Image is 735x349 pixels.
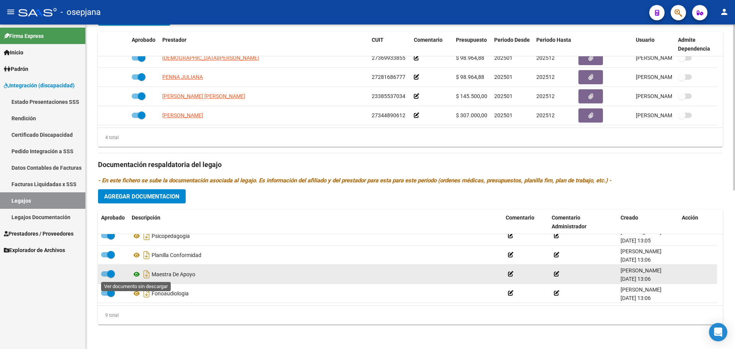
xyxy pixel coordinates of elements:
[98,159,723,170] h3: Documentación respaldatoria del legajo
[372,93,405,99] span: 23385537034
[132,268,500,280] div: Maestra De Apoyo
[132,287,500,300] div: Fonoaudiologia
[142,268,152,280] i: Descargar documento
[621,287,661,293] span: [PERSON_NAME]
[162,74,203,80] span: PENNA JULIANA
[549,210,617,235] datatable-header-cell: Comentario Administrador
[4,48,23,57] span: Inicio
[621,215,638,221] span: Creado
[98,189,186,203] button: Agregar Documentacion
[679,210,717,235] datatable-header-cell: Acción
[142,249,152,261] i: Descargar documento
[129,32,159,57] datatable-header-cell: Aprobado
[4,32,44,40] span: Firma Express
[372,55,405,61] span: 27369933855
[456,74,484,80] span: $ 98.964,88
[101,215,125,221] span: Aprobado
[621,267,661,274] span: [PERSON_NAME]
[494,112,513,118] span: 202501
[709,323,727,341] div: Open Intercom Messenger
[4,246,65,254] span: Explorador de Archivos
[60,4,101,21] span: - osepjana
[132,37,155,43] span: Aprobado
[633,32,675,57] datatable-header-cell: Usuario
[162,93,245,99] span: [PERSON_NAME] [PERSON_NAME]
[456,93,487,99] span: $ 145.500,00
[453,32,491,57] datatable-header-cell: Presupuesto
[456,55,484,61] span: $ 98.964,88
[678,37,710,52] span: Admite Dependencia
[98,210,129,235] datatable-header-cell: Aprobado
[491,32,533,57] datatable-header-cell: Periodo Desde
[503,210,549,235] datatable-header-cell: Comentario
[621,229,661,235] span: [PERSON_NAME]
[162,55,259,61] span: [DEMOGRAPHIC_DATA][PERSON_NAME]
[682,215,698,221] span: Acción
[621,257,651,263] span: [DATE] 13:06
[536,74,555,80] span: 202512
[636,55,696,61] span: [PERSON_NAME] [DATE]
[494,55,513,61] span: 202501
[6,7,15,16] mat-icon: menu
[98,311,119,320] div: 9 total
[636,37,655,43] span: Usuario
[621,238,651,244] span: [DATE] 13:05
[142,287,152,300] i: Descargar documento
[4,65,28,73] span: Padrón
[4,229,73,238] span: Prestadores / Proveedores
[142,230,152,242] i: Descargar documento
[129,210,503,235] datatable-header-cell: Descripción
[494,37,530,43] span: Periodo Desde
[636,93,696,99] span: [PERSON_NAME] [DATE]
[675,32,717,57] datatable-header-cell: Admite Dependencia
[456,112,487,118] span: $ 307.000,00
[372,37,384,43] span: CUIT
[536,55,555,61] span: 202512
[162,112,203,118] span: [PERSON_NAME]
[494,74,513,80] span: 202501
[98,133,119,142] div: 4 total
[4,81,75,90] span: Integración (discapacidad)
[456,37,487,43] span: Presupuesto
[132,230,500,242] div: Psicopedagogia
[636,112,696,118] span: [PERSON_NAME] [DATE]
[411,32,453,57] datatable-header-cell: Comentario
[132,249,500,261] div: Planilla Conformidad
[159,32,369,57] datatable-header-cell: Prestador
[720,7,729,16] mat-icon: person
[98,177,611,184] i: - En este fichero se sube la documentación asociada al legajo. Es información del afiliado y del ...
[552,215,586,229] span: Comentario Administrador
[104,193,180,200] span: Agregar Documentacion
[621,248,661,254] span: [PERSON_NAME]
[621,295,651,301] span: [DATE] 13:06
[536,93,555,99] span: 202512
[369,32,411,57] datatable-header-cell: CUIT
[132,215,160,221] span: Descripción
[414,37,443,43] span: Comentario
[617,210,679,235] datatable-header-cell: Creado
[494,93,513,99] span: 202501
[372,74,405,80] span: 27281686777
[372,112,405,118] span: 27344890612
[621,276,651,282] span: [DATE] 13:06
[536,37,571,43] span: Periodo Hasta
[636,74,696,80] span: [PERSON_NAME] [DATE]
[162,37,186,43] span: Prestador
[536,112,555,118] span: 202512
[533,32,575,57] datatable-header-cell: Periodo Hasta
[506,215,534,221] span: Comentario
